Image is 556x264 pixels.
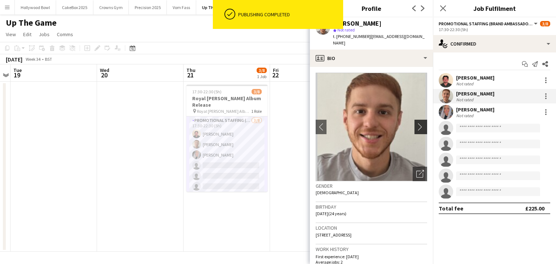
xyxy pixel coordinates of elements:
[316,183,427,189] h3: Gender
[238,11,340,18] div: Publishing completed
[186,67,195,73] span: Thu
[316,232,351,238] span: [STREET_ADDRESS]
[272,71,279,79] span: 22
[257,74,266,79] div: 1 Job
[316,190,359,195] span: [DEMOGRAPHIC_DATA]
[6,17,56,28] h1: Up The Game
[337,27,355,33] span: Not rated
[186,95,268,108] h3: Royal [PERSON_NAME] Album Release
[413,167,427,181] div: Open photos pop-in
[525,205,544,212] div: £225.00
[45,56,52,62] div: BST
[197,108,251,114] span: Royal [PERSON_NAME] Album Release
[540,21,550,26] span: 3/8
[100,67,109,73] span: Wed
[192,89,222,94] span: 17:30-22:30 (5h)
[186,116,268,214] app-card-role: Promotional Staffing (Brand Ambassadors)3/817:30-22:30 (5h)[PERSON_NAME][PERSON_NAME][PERSON_NAME]
[257,68,267,73] span: 3/8
[252,89,262,94] span: 3/8
[456,74,494,81] div: [PERSON_NAME]
[24,56,42,62] span: Week 34
[185,71,195,79] span: 21
[310,50,433,67] div: Bio
[13,67,22,73] span: Tue
[39,31,50,38] span: Jobs
[273,67,279,73] span: Fri
[15,0,56,14] button: Hollywood Bowl
[456,81,475,86] div: Not rated
[57,31,73,38] span: Comms
[456,97,475,102] div: Not rated
[333,20,382,27] div: [PERSON_NAME]
[310,4,433,13] h3: Profile
[23,31,31,38] span: Edit
[316,73,427,181] img: Crew avatar or photo
[456,90,494,97] div: [PERSON_NAME]
[433,35,556,52] div: Confirmed
[316,211,346,216] span: [DATE] (24 years)
[439,27,550,32] div: 17:30-22:30 (5h)
[186,85,268,192] app-job-card: 17:30-22:30 (5h)3/8Royal [PERSON_NAME] Album Release Royal [PERSON_NAME] Album Release1 RolePromo...
[439,21,539,26] button: Promotional Staffing (Brand Ambassadors)
[456,113,475,118] div: Not rated
[3,30,19,39] a: View
[36,30,52,39] a: Jobs
[129,0,167,14] button: Precision 2025
[20,30,34,39] a: Edit
[316,204,427,210] h3: Birthday
[439,21,533,26] span: Promotional Staffing (Brand Ambassadors)
[433,4,556,13] h3: Job Fulfilment
[439,205,463,212] div: Total fee
[333,34,425,46] span: | [EMAIL_ADDRESS][DOMAIN_NAME]
[251,108,262,114] span: 1 Role
[56,0,93,14] button: CakeBox 2025
[316,246,427,252] h3: Work history
[196,0,235,14] button: Up The Game
[167,0,196,14] button: Vom Fass
[93,0,129,14] button: Crowns Gym
[6,56,22,63] div: [DATE]
[316,225,427,231] h3: Location
[456,106,494,113] div: [PERSON_NAME]
[6,31,16,38] span: View
[54,30,76,39] a: Comms
[12,71,22,79] span: 19
[316,254,427,259] p: First experience: [DATE]
[333,34,371,39] span: t. [PHONE_NUMBER]
[99,71,109,79] span: 20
